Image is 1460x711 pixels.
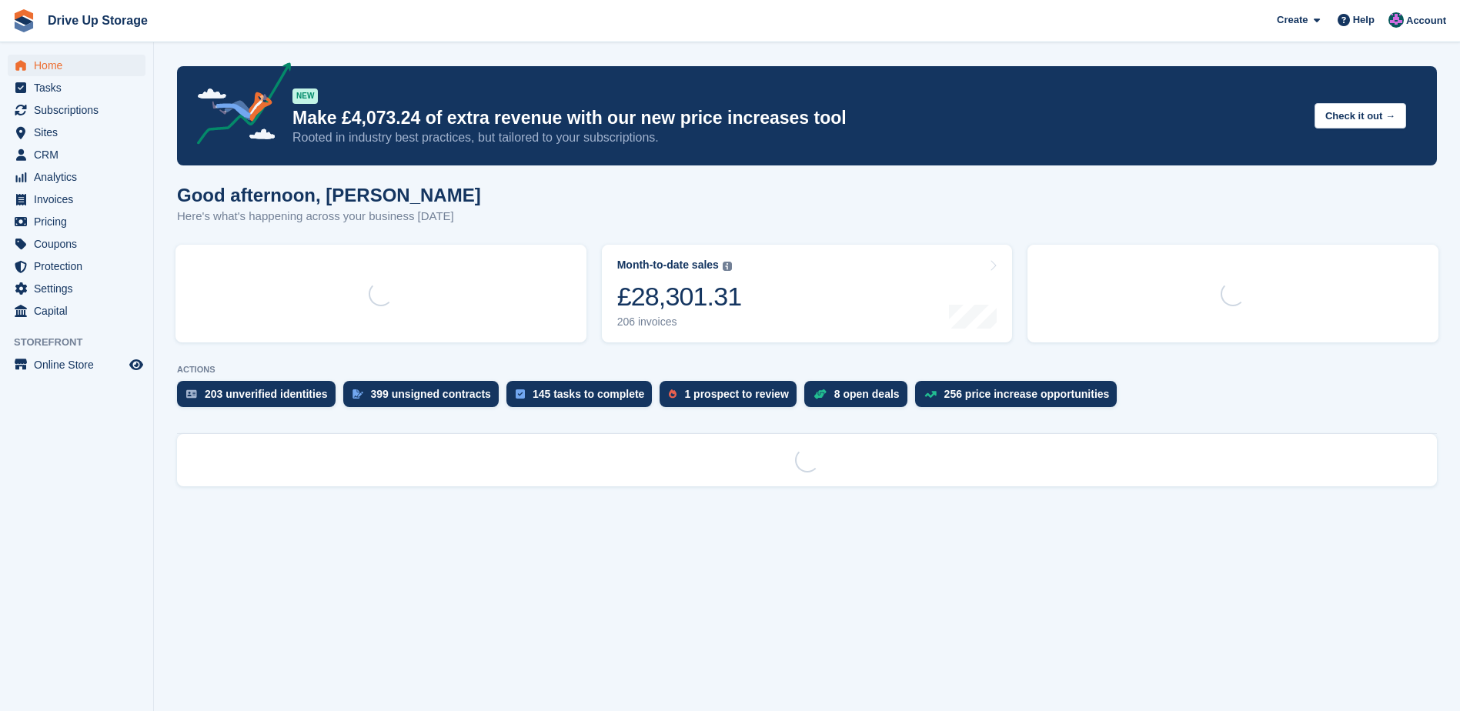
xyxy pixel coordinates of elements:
[205,388,328,400] div: 203 unverified identities
[602,245,1013,342] a: Month-to-date sales £28,301.31 206 invoices
[1277,12,1308,28] span: Create
[177,365,1437,375] p: ACTIONS
[944,388,1110,400] div: 256 price increase opportunities
[804,381,915,415] a: 8 open deals
[8,278,145,299] a: menu
[34,122,126,143] span: Sites
[14,335,153,350] span: Storefront
[834,388,900,400] div: 8 open deals
[34,77,126,98] span: Tasks
[34,255,126,277] span: Protection
[1388,12,1404,28] img: Andy
[34,233,126,255] span: Coupons
[8,255,145,277] a: menu
[127,355,145,374] a: Preview store
[8,211,145,232] a: menu
[352,389,363,399] img: contract_signature_icon-13c848040528278c33f63329250d36e43548de30e8caae1d1a13099fd9432cc5.svg
[343,381,506,415] a: 399 unsigned contracts
[34,99,126,121] span: Subscriptions
[177,208,481,225] p: Here's what's happening across your business [DATE]
[1353,12,1375,28] span: Help
[669,389,677,399] img: prospect-51fa495bee0391a8d652442698ab0144808aea92771e9ea1ae160a38d050c398.svg
[8,122,145,143] a: menu
[42,8,154,33] a: Drive Up Storage
[814,389,827,399] img: deal-1b604bf984904fb50ccaf53a9ad4b4a5d6e5aea283cecdc64d6e3604feb123c2.svg
[34,166,126,188] span: Analytics
[177,381,343,415] a: 203 unverified identities
[292,107,1302,129] p: Make £4,073.24 of extra revenue with our new price increases tool
[8,354,145,376] a: menu
[292,129,1302,146] p: Rooted in industry best practices, but tailored to your subscriptions.
[12,9,35,32] img: stora-icon-8386f47178a22dfd0bd8f6a31ec36ba5ce8667c1dd55bd0f319d3a0aa187defe.svg
[177,185,481,205] h1: Good afternoon, [PERSON_NAME]
[8,300,145,322] a: menu
[723,262,732,271] img: icon-info-grey-7440780725fd019a000dd9b08b2336e03edf1995a4989e88bcd33f0948082b44.svg
[184,62,292,150] img: price-adjustments-announcement-icon-8257ccfd72463d97f412b2fc003d46551f7dbcb40ab6d574587a9cd5c0d94...
[292,88,318,104] div: NEW
[533,388,645,400] div: 145 tasks to complete
[34,354,126,376] span: Online Store
[516,389,525,399] img: task-75834270c22a3079a89374b754ae025e5fb1db73e45f91037f5363f120a921f8.svg
[660,381,804,415] a: 1 prospect to review
[915,381,1125,415] a: 256 price increase opportunities
[8,166,145,188] a: menu
[371,388,491,400] div: 399 unsigned contracts
[8,77,145,98] a: menu
[506,381,660,415] a: 145 tasks to complete
[617,281,742,312] div: £28,301.31
[34,144,126,165] span: CRM
[924,391,937,398] img: price_increase_opportunities-93ffe204e8149a01c8c9dc8f82e8f89637d9d84a8eef4429ea346261dce0b2c0.svg
[34,189,126,210] span: Invoices
[8,233,145,255] a: menu
[34,55,126,76] span: Home
[684,388,788,400] div: 1 prospect to review
[8,55,145,76] a: menu
[186,389,197,399] img: verify_identity-adf6edd0f0f0b5bbfe63781bf79b02c33cf7c696d77639b501bdc392416b5a36.svg
[8,99,145,121] a: menu
[34,278,126,299] span: Settings
[1406,13,1446,28] span: Account
[617,259,719,272] div: Month-to-date sales
[34,211,126,232] span: Pricing
[1315,103,1406,129] button: Check it out →
[8,144,145,165] a: menu
[617,315,742,329] div: 206 invoices
[34,300,126,322] span: Capital
[8,189,145,210] a: menu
